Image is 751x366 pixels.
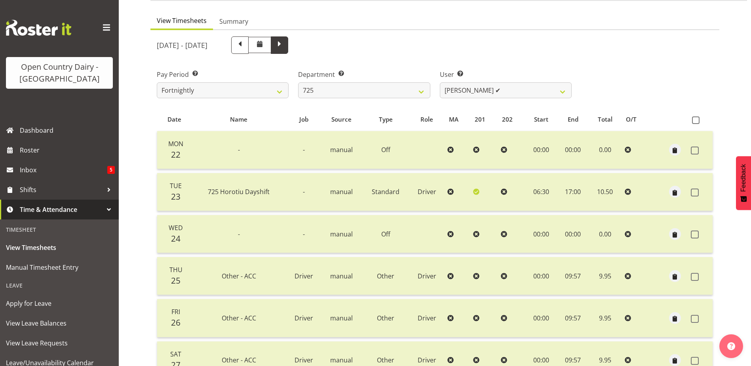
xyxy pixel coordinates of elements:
[740,164,747,192] span: Feedback
[362,299,409,337] td: Other
[171,307,180,316] span: Fri
[525,215,557,253] td: 00:00
[222,356,256,364] span: Other - ACC
[2,313,117,333] a: View Leave Balances
[736,156,751,210] button: Feedback - Show survey
[418,314,436,322] span: Driver
[362,215,409,253] td: Off
[167,115,181,124] span: Date
[230,115,247,124] span: Name
[330,187,353,196] span: manual
[20,164,107,176] span: Inbox
[157,16,207,25] span: View Timesheets
[299,115,308,124] span: Job
[170,350,181,358] span: Sat
[525,173,557,211] td: 06:30
[171,275,181,286] span: 25
[557,215,588,253] td: 00:00
[440,70,572,79] label: User
[379,115,393,124] span: Type
[208,187,270,196] span: 725 Horotiu Dayshift
[171,149,181,160] span: 22
[6,297,113,309] span: Apply for Leave
[14,61,105,85] div: Open Country Dairy - [GEOGRAPHIC_DATA]
[330,314,353,322] span: manual
[626,115,637,124] span: O/T
[20,204,103,215] span: Time & Attendance
[6,20,71,36] img: Rosterit website logo
[475,115,485,124] span: 201
[295,272,313,280] span: Driver
[588,131,621,169] td: 0.00
[222,314,256,322] span: Other - ACC
[20,144,115,156] span: Roster
[238,145,240,154] span: -
[219,17,248,26] span: Summary
[238,230,240,238] span: -
[2,333,117,353] a: View Leave Requests
[525,257,557,295] td: 00:00
[534,115,548,124] span: Start
[557,257,588,295] td: 09:57
[295,356,313,364] span: Driver
[2,221,117,238] div: Timesheet
[222,272,256,280] span: Other - ACC
[169,223,183,232] span: Wed
[727,342,735,350] img: help-xxl-2.png
[295,314,313,322] span: Driver
[568,115,578,124] span: End
[2,238,117,257] a: View Timesheets
[157,41,207,50] h5: [DATE] - [DATE]
[303,230,305,238] span: -
[303,187,305,196] span: -
[6,242,113,254] span: View Timesheets
[502,115,513,124] span: 202
[588,299,621,337] td: 9.95
[2,277,117,294] div: Leave
[107,166,115,174] span: 5
[588,257,621,295] td: 9.95
[330,145,353,154] span: manual
[20,184,103,196] span: Shifts
[171,317,181,328] span: 26
[588,215,621,253] td: 0.00
[362,131,409,169] td: Off
[157,70,289,79] label: Pay Period
[2,294,117,313] a: Apply for Leave
[420,115,433,124] span: Role
[303,145,305,154] span: -
[6,337,113,349] span: View Leave Requests
[362,257,409,295] td: Other
[330,272,353,280] span: manual
[418,187,436,196] span: Driver
[330,356,353,364] span: manual
[330,230,353,238] span: manual
[557,173,588,211] td: 17:00
[168,139,183,148] span: Mon
[170,181,182,190] span: Tue
[557,131,588,169] td: 00:00
[557,299,588,337] td: 09:57
[6,317,113,329] span: View Leave Balances
[6,261,113,273] span: Manual Timesheet Entry
[588,173,621,211] td: 10.50
[418,272,436,280] span: Driver
[2,257,117,277] a: Manual Timesheet Entry
[171,191,181,202] span: 23
[20,124,115,136] span: Dashboard
[362,173,409,211] td: Standard
[298,70,430,79] label: Department
[525,131,557,169] td: 00:00
[171,233,181,244] span: 24
[598,115,612,124] span: Total
[169,265,183,274] span: Thu
[331,115,352,124] span: Source
[418,356,436,364] span: Driver
[525,299,557,337] td: 00:00
[449,115,458,124] span: MA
